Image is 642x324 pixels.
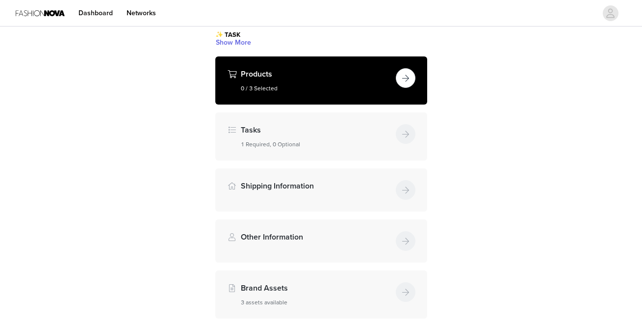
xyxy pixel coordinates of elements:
[241,180,392,192] h4: Shipping Information
[215,37,252,49] button: Show More
[215,219,427,263] div: Other Information
[121,2,162,24] a: Networks
[225,31,240,39] span: TASK
[241,68,392,80] h4: Products
[73,2,119,24] a: Dashboard
[215,168,427,212] div: Shipping Information
[241,124,392,136] h4: Tasks
[606,5,615,21] div: avatar
[16,2,65,24] img: Fashion Nova Logo
[241,140,392,149] h5: 1 Required, 0 Optional
[241,298,392,307] h5: 3 assets available
[241,231,392,243] h4: Other Information
[241,282,392,294] h4: Brand Assets
[215,112,427,161] div: Tasks
[215,56,427,105] div: Products
[215,270,427,319] div: Brand Assets
[241,84,392,93] h5: 0 / 3 Selected
[215,31,223,39] span: ✨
